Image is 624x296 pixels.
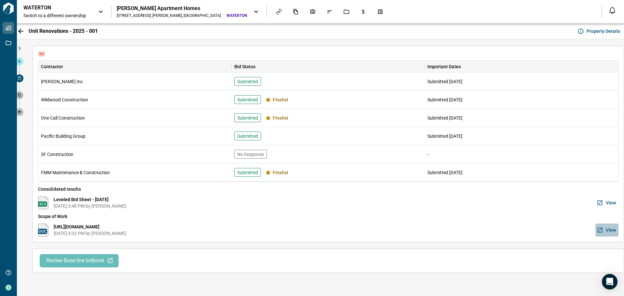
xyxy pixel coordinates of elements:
span: Submitted [DATE] [427,79,462,84]
div: Documents [289,6,303,17]
div: Submitted [234,132,261,140]
span: Submitted [DATE] [427,134,462,139]
button: View [595,196,618,209]
span: - [427,152,429,157]
div: Takeoff Center [373,6,387,17]
span: Submitted [DATE] [427,170,462,175]
span: WATERTON [227,13,247,18]
span: Finalist [273,115,288,121]
span: [URL][DOMAIN_NAME] [54,224,126,230]
span: FMM Maintenance & Construction [41,169,110,176]
div: Important Dates [425,61,618,72]
div: Bid Status [234,61,255,72]
button: View [595,224,618,237]
img: https://docs.google.com/document/d/16hJkmOxpG0cSF-I7tw2BHeXpn6BkBcHy [38,224,48,237]
div: Issues & Info [323,6,336,17]
span: Submitted [DATE] [427,115,462,121]
span: Consolidated results [38,186,618,192]
span: One Call Construction [41,115,85,121]
div: Important Dates [427,61,461,72]
span: Review Base line bidbook [46,257,104,264]
img: https://docs.google.com/spreadsheets/d/1iWLL3Mokh96MMzx8njl7YWFZIgG-FCaB74Vlmei1M4M [38,196,48,209]
span: Finalist [273,97,288,103]
span: Wildwood Construction [41,97,88,103]
span: Pacific Building Group [41,133,85,139]
button: Open notification feed [607,5,617,16]
span: Scope of Work [38,213,618,220]
div: [STREET_ADDRESS] , [PERSON_NAME] , [GEOGRAPHIC_DATA] [117,13,221,18]
span: [PERSON_NAME] Inc [41,78,83,85]
div: Submitted [234,77,261,86]
div: Jobs [340,6,353,17]
button: Property Details [576,26,623,36]
span: Finalist [273,169,288,176]
div: Open Intercom Messenger [602,274,617,290]
span: Leveled Bid Sheet - [DATE] [54,196,126,203]
div: Bid Status [232,61,425,72]
div: Photos [306,6,319,17]
span: Submitted [DATE] [427,97,462,102]
span: 3F Construction [41,151,73,158]
div: Submitted [234,113,261,122]
div: Contractor [41,61,63,72]
span: Unit Renovations - 2025 - 001 [29,28,98,34]
span: Bid [38,51,45,57]
div: Submitted [234,168,261,177]
div: Contractor [38,61,232,72]
span: View [606,199,616,206]
div: Budgets [357,6,370,17]
div: Submitted [234,95,261,104]
span: Property Details [587,28,620,34]
button: Review Base line bidbook [40,254,119,267]
p: WATERTON [23,5,82,11]
div: [PERSON_NAME] Apartment Homes [117,5,247,12]
div: Asset View [272,6,286,17]
span: [DATE] 4:32 PM by [PERSON_NAME] [54,230,126,237]
span: [DATE] 3:48 PM by [PERSON_NAME] [54,203,126,209]
span: Switch to a different ownership [23,12,92,19]
span: View [606,227,616,233]
div: No Response [234,150,267,159]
